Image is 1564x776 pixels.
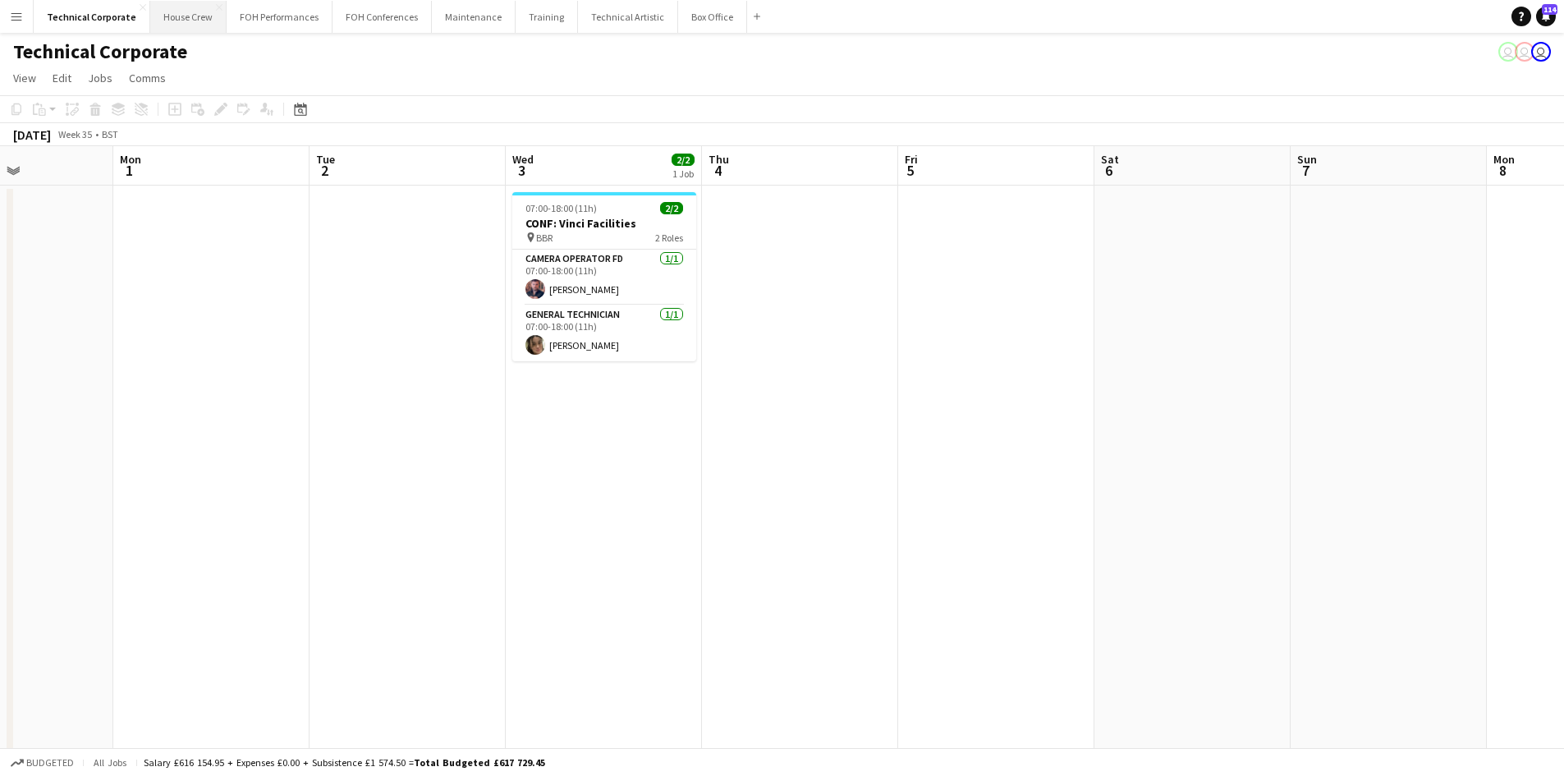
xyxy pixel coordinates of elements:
[88,71,112,85] span: Jobs
[510,161,534,180] span: 3
[102,128,118,140] div: BST
[678,1,747,33] button: Box Office
[709,152,729,167] span: Thu
[314,161,335,180] span: 2
[26,757,74,769] span: Budgeted
[34,1,150,33] button: Technical Corporate
[706,161,729,180] span: 4
[1536,7,1556,26] a: 114
[1531,42,1551,62] app-user-avatar: Abby Hubbard
[672,168,694,180] div: 1 Job
[81,67,119,89] a: Jobs
[1493,152,1515,167] span: Mon
[655,232,683,244] span: 2 Roles
[1295,161,1317,180] span: 7
[90,756,130,769] span: All jobs
[512,192,696,361] app-job-card: 07:00-18:00 (11h)2/2CONF: Vinci Facilities BBR2 RolesCamera Operator FD1/107:00-18:00 (11h)[PERSO...
[7,67,43,89] a: View
[902,161,918,180] span: 5
[536,232,553,244] span: BBR
[122,67,172,89] a: Comms
[672,154,695,166] span: 2/2
[54,128,95,140] span: Week 35
[516,1,578,33] button: Training
[1498,42,1518,62] app-user-avatar: Liveforce Admin
[13,126,51,143] div: [DATE]
[512,216,696,231] h3: CONF: Vinci Facilities
[1297,152,1317,167] span: Sun
[13,71,36,85] span: View
[512,250,696,305] app-card-role: Camera Operator FD1/107:00-18:00 (11h)[PERSON_NAME]
[512,305,696,361] app-card-role: General Technician1/107:00-18:00 (11h)[PERSON_NAME]
[13,39,187,64] h1: Technical Corporate
[432,1,516,33] button: Maintenance
[1515,42,1534,62] app-user-avatar: Liveforce Admin
[578,1,678,33] button: Technical Artistic
[144,756,545,769] div: Salary £616 154.95 + Expenses £0.00 + Subsistence £1 574.50 =
[1491,161,1515,180] span: 8
[316,152,335,167] span: Tue
[150,1,227,33] button: House Crew
[1542,4,1557,15] span: 114
[905,152,918,167] span: Fri
[333,1,432,33] button: FOH Conferences
[53,71,71,85] span: Edit
[8,754,76,772] button: Budgeted
[46,67,78,89] a: Edit
[660,202,683,214] span: 2/2
[120,152,141,167] span: Mon
[414,756,545,769] span: Total Budgeted £617 729.45
[1101,152,1119,167] span: Sat
[1098,161,1119,180] span: 6
[525,202,597,214] span: 07:00-18:00 (11h)
[129,71,166,85] span: Comms
[227,1,333,33] button: FOH Performances
[117,161,141,180] span: 1
[512,152,534,167] span: Wed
